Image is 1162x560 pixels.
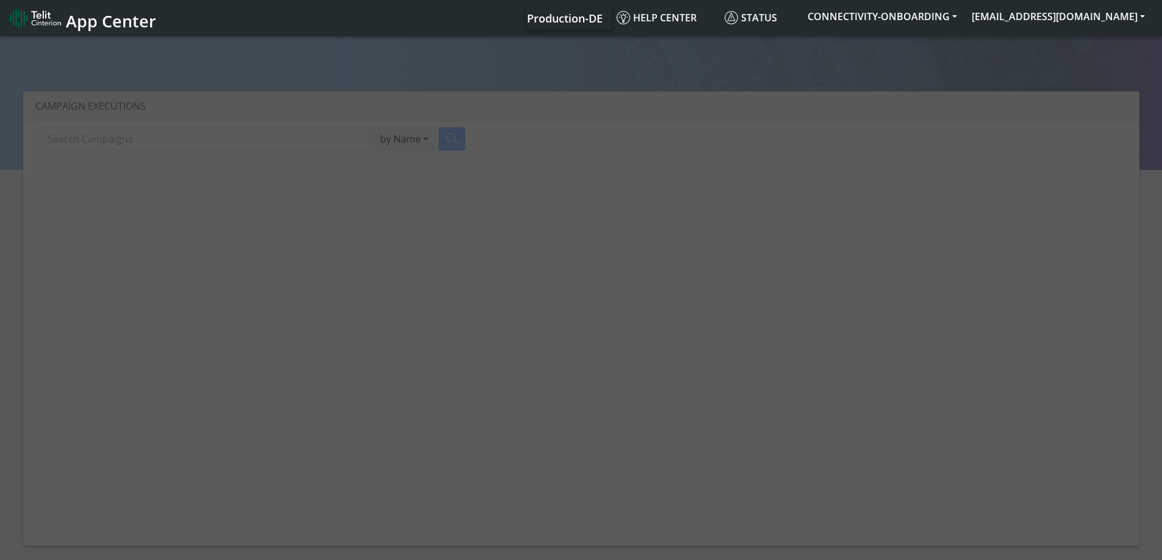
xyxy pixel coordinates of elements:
span: Production-DE [527,11,603,26]
button: [EMAIL_ADDRESS][DOMAIN_NAME] [964,5,1152,27]
a: Your current platform instance [526,5,602,30]
span: Status [725,11,777,24]
a: Status [720,5,800,30]
button: CONNECTIVITY-ONBOARDING [800,5,964,27]
span: App Center [66,10,156,32]
a: App Center [10,5,154,31]
a: Help center [612,5,720,30]
img: logo-telit-cinterion-gw-new.png [10,9,61,28]
img: knowledge.svg [617,11,630,24]
img: status.svg [725,11,738,24]
span: Help center [617,11,697,24]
